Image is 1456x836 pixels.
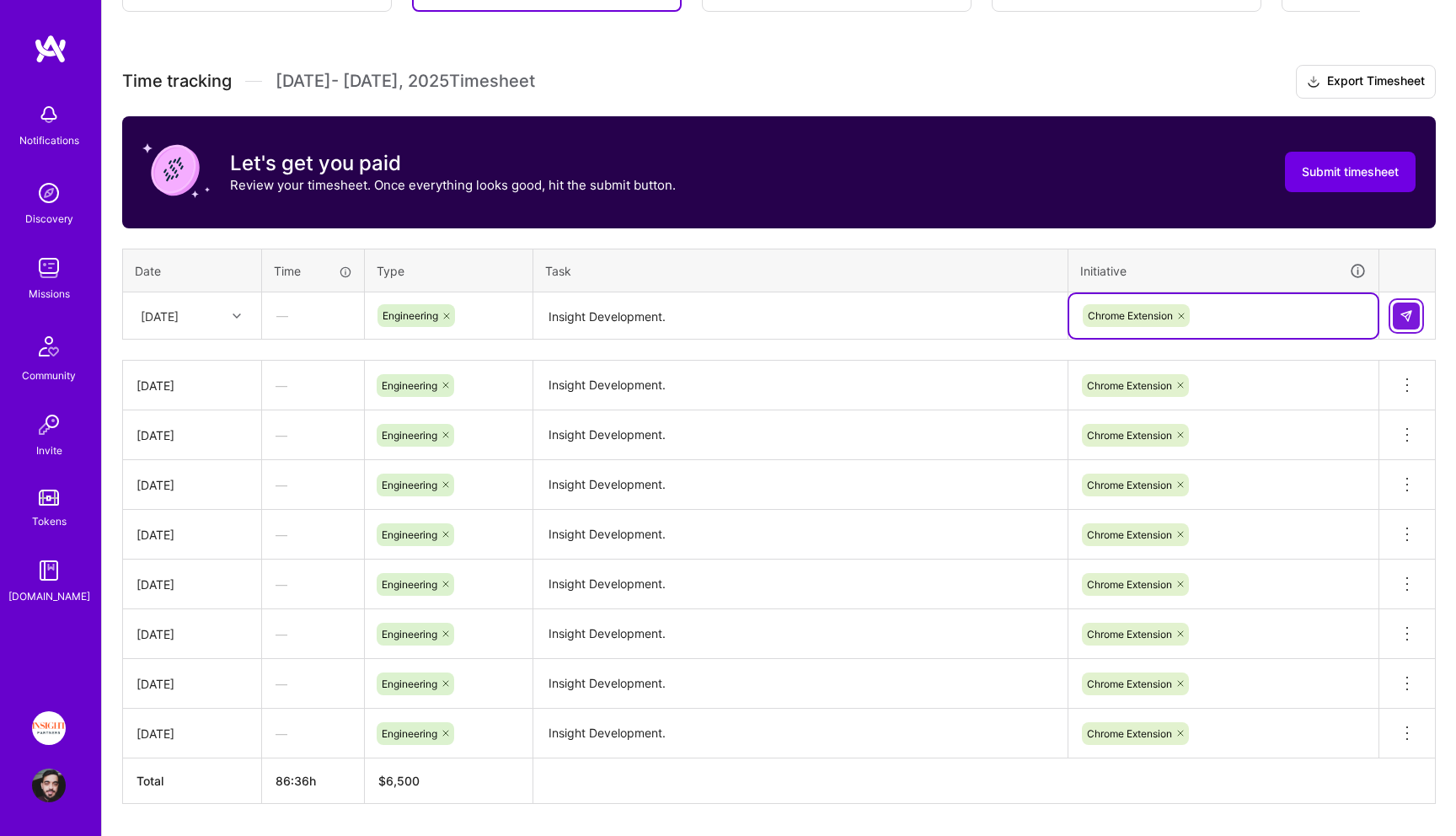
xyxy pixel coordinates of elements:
textarea: Insight Development. [535,710,1066,757]
a: Insight Partners: Data & AI - Sourcing [28,711,70,745]
img: bell [32,98,66,131]
span: Engineering [383,309,438,322]
div: [DATE] [136,675,248,693]
div: Community [22,367,76,384]
div: — [263,293,363,338]
textarea: Insight Development. [535,561,1066,608]
div: [DATE] [136,426,248,444]
th: 86:36h [262,758,365,804]
span: Engineering [382,727,437,740]
div: — [262,612,364,656]
a: User Avatar [28,769,70,802]
img: discovery [32,176,66,210]
img: Invite [32,408,66,442]
img: tokens [39,490,59,506]
th: Task [533,249,1068,292]
div: — [262,463,364,507]
span: Time tracking [122,71,232,92]
span: Chrome Extension [1087,379,1172,392]
div: [DATE] [136,377,248,394]
th: $6,500 [365,758,533,804]
button: Submit timesheet [1285,152,1416,192]
span: Chrome Extension [1087,727,1172,740]
div: Time [274,262,352,280]
span: Engineering [382,429,437,442]
div: [DATE] [136,725,248,742]
h3: Let's get you paid [230,151,676,176]
textarea: Insight Development. [535,412,1066,458]
textarea: Insight Development. [535,294,1066,339]
th: Total [123,758,262,804]
div: [DATE] [136,526,248,544]
span: Chrome Extension [1088,309,1173,322]
img: User Avatar [32,769,66,802]
div: [DATE] [136,476,248,494]
div: — [262,711,364,756]
div: Invite [36,442,62,459]
div: [DATE] [136,625,248,643]
i: icon Chevron [233,312,241,320]
span: Chrome Extension [1087,429,1172,442]
div: Tokens [32,512,67,530]
img: coin [142,137,210,204]
div: Notifications [19,131,79,149]
div: — [262,512,364,557]
span: Chrome Extension [1087,678,1172,690]
textarea: Insight Development. [535,661,1066,707]
span: Engineering [382,628,437,640]
textarea: Insight Development. [535,611,1066,657]
div: — [262,413,364,458]
div: — [262,662,364,706]
img: logo [34,34,67,64]
div: — [262,562,364,607]
img: guide book [32,554,66,587]
span: Engineering [382,578,437,591]
span: Engineering [382,528,437,541]
div: Missions [29,285,70,303]
span: Chrome Extension [1087,578,1172,591]
textarea: Insight Development. [535,362,1066,409]
span: Engineering [382,479,437,491]
i: icon Download [1307,73,1320,91]
button: Export Timesheet [1296,65,1436,99]
div: — [262,363,364,408]
div: [DATE] [136,576,248,593]
div: Initiative [1080,261,1367,281]
div: Discovery [25,210,73,228]
div: null [1393,303,1421,330]
textarea: Insight Development. [535,512,1066,558]
span: [DATE] - [DATE] , 2025 Timesheet [276,71,535,92]
span: Engineering [382,379,437,392]
p: Review your timesheet. Once everything looks good, hit the submit button. [230,176,676,194]
textarea: Insight Development. [535,462,1066,508]
th: Type [365,249,533,292]
img: Community [29,326,69,367]
span: Submit timesheet [1302,163,1399,180]
div: [DOMAIN_NAME] [8,587,90,605]
span: Chrome Extension [1087,628,1172,640]
span: Engineering [382,678,437,690]
img: Insight Partners: Data & AI - Sourcing [32,711,66,745]
span: Chrome Extension [1087,479,1172,491]
img: Submit [1400,309,1413,323]
div: [DATE] [141,307,179,324]
th: Date [123,249,262,292]
img: teamwork [32,251,66,285]
span: Chrome Extension [1087,528,1172,541]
